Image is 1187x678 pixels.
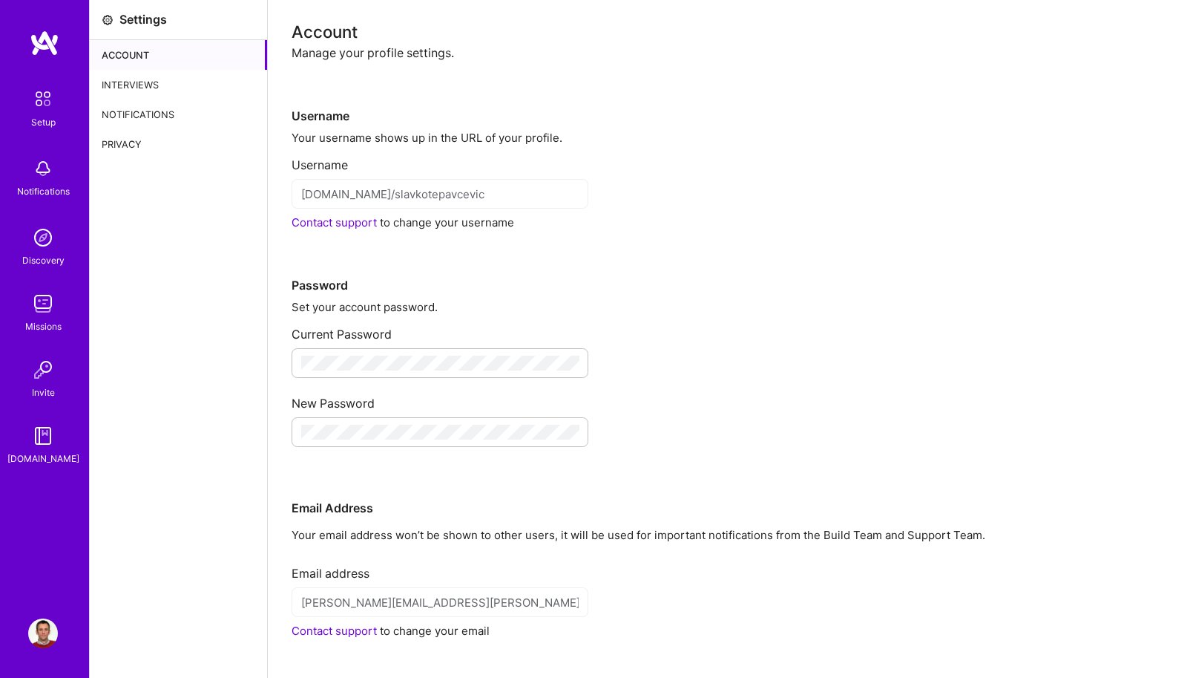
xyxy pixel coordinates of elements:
[90,129,267,159] div: Privacy
[292,299,1163,315] div: Set your account password.
[292,624,377,638] a: Contact support
[25,319,62,334] div: Missions
[90,70,267,100] div: Interviews
[292,315,1163,342] div: Current Password
[28,421,58,451] img: guide book
[292,384,1163,411] div: New Password
[32,385,55,400] div: Invite
[28,223,58,252] img: discovery
[28,355,58,385] img: Invite
[292,215,377,229] a: Contact support
[102,14,114,26] i: icon Settings
[292,24,1163,39] div: Account
[28,289,58,319] img: teamwork
[292,146,1163,173] div: Username
[90,40,267,70] div: Account
[292,215,1163,230] div: to change your username
[30,30,59,56] img: logo
[28,619,58,648] img: User Avatar
[292,230,1163,293] div: Password
[292,45,1163,61] div: Manage your profile settings.
[22,252,65,268] div: Discovery
[292,623,1163,639] div: to change your email
[7,451,79,466] div: [DOMAIN_NAME]
[27,83,59,114] img: setup
[17,183,70,199] div: Notifications
[292,527,1163,543] p: Your email address won’t be shown to other users, it will be used for important notifications fro...
[292,130,1163,146] div: Your username shows up in the URL of your profile.
[31,114,56,130] div: Setup
[24,619,62,648] a: User Avatar
[90,100,267,129] div: Notifications
[119,12,167,27] div: Settings
[28,154,58,183] img: bell
[292,453,1163,516] div: Email Address
[292,554,1163,581] div: Email address
[292,61,1163,124] div: Username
